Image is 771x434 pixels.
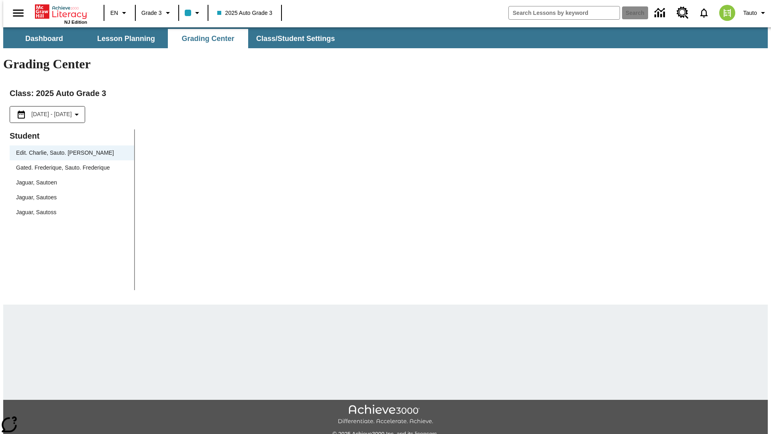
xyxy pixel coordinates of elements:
div: Jaguar, Sautoes [10,190,134,205]
span: Jaguar, Sautoss [16,208,128,217]
div: Jaguar, Sautoss [10,205,134,220]
span: Jaguar, Sautoes [16,193,128,202]
button: Class color is light blue. Change class color [182,6,205,20]
button: Select the date range menu item [13,110,82,119]
div: Edit. Charlie, Sauto. [PERSON_NAME] [10,145,134,160]
button: Dashboard [4,29,84,48]
div: Home [35,3,87,25]
h1: Grading Center [3,57,768,72]
a: Resource Center, Will open in new tab [672,2,693,24]
svg: Collapse Date Range Filter [72,110,82,119]
a: Notifications [693,2,714,23]
button: Language: EN, Select a language [107,6,133,20]
span: NJ Edition [64,20,87,25]
button: Class/Student Settings [250,29,341,48]
span: Edit. Charlie, Sauto. [PERSON_NAME] [16,149,128,157]
img: avatar image [719,5,735,21]
span: Gated. Frederique, Sauto. Frederique [16,164,128,172]
span: [DATE] - [DATE] [31,110,72,119]
p: Student [10,129,134,142]
button: Open side menu [6,1,30,25]
a: Data Center [650,2,672,24]
h2: Class : 2025 Auto Grade 3 [10,87,761,100]
div: Jaguar, Sautoen [10,175,134,190]
img: Achieve3000 Differentiate Accelerate Achieve [338,405,433,425]
button: Grading Center [168,29,248,48]
div: SubNavbar [3,27,768,48]
div: Gated. Frederique, Sauto. Frederique [10,160,134,175]
span: Grade 3 [141,9,162,17]
button: Grade: Grade 3, Select a grade [138,6,176,20]
button: Select a new avatar [714,2,740,23]
button: Profile/Settings [740,6,771,20]
a: Home [35,4,87,20]
span: Jaguar, Sautoen [16,178,128,187]
span: 2025 Auto Grade 3 [217,9,273,17]
button: Lesson Planning [86,29,166,48]
input: search field [509,6,620,19]
span: Tauto [743,9,757,17]
div: SubNavbar [3,29,342,48]
span: EN [110,9,118,17]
